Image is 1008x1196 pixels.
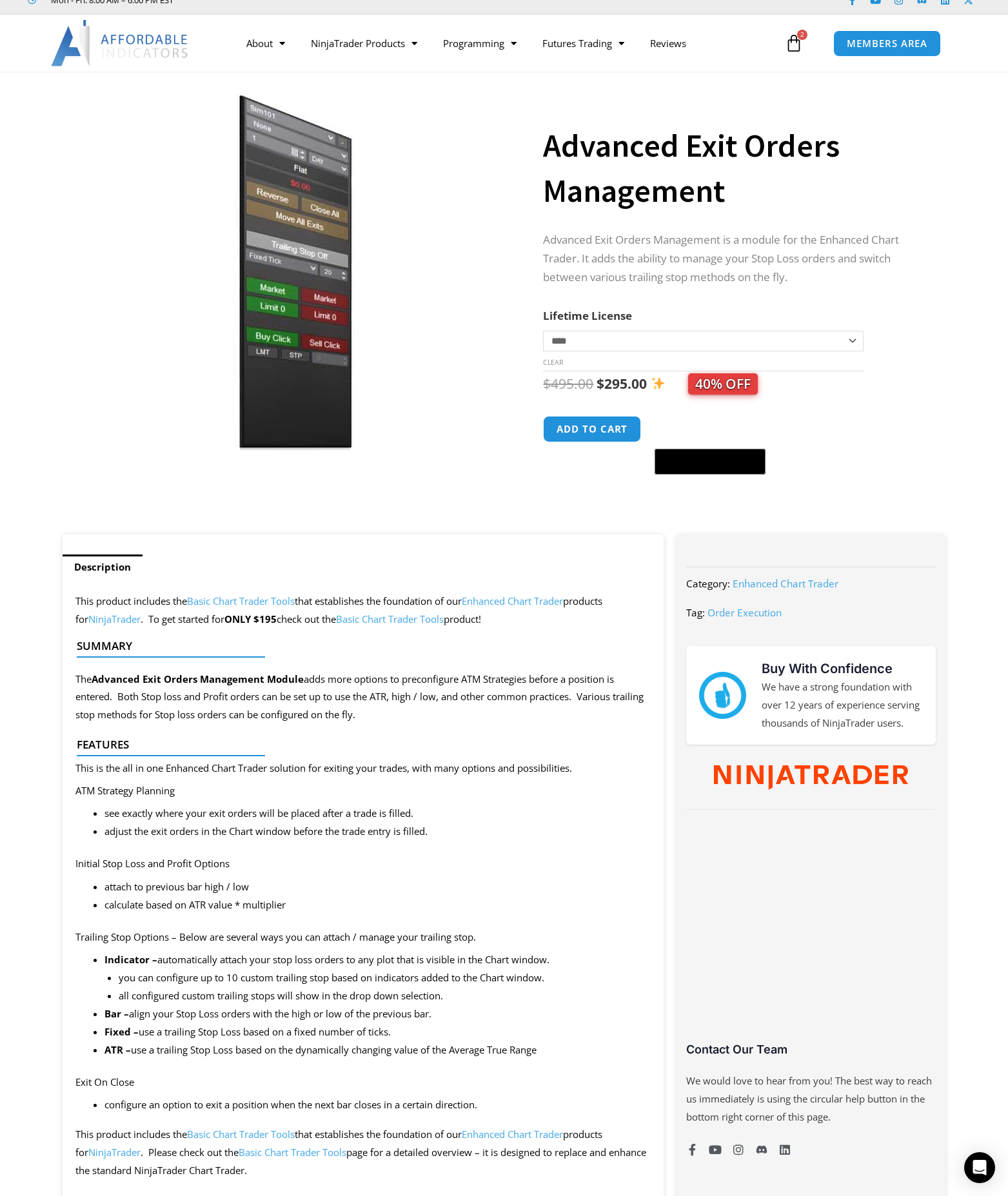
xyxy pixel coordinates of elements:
p: This product includes the that establishes the foundation of our products for . Please check out ... [75,1126,651,1180]
button: Add to cart [543,416,641,442]
bdi: 495.00 [543,375,593,393]
strong: Fixed – [104,1025,139,1038]
strong: Indicator – [104,953,157,966]
a: Clear options [543,358,563,367]
img: ✨ [651,377,665,390]
li: align your Stop Loss orders with the high or low of the previous bar. [104,1005,651,1023]
span: check out the product! [277,613,481,625]
li: all configured custom trailing stops will show in the drop down selection. [119,987,651,1005]
a: Futures Trading [529,28,637,58]
a: 2 [766,25,822,62]
p: We have a strong foundation with over 12 years of experience serving thousands of NinjaTrader users. [762,678,923,732]
bdi: 295.00 [597,375,647,393]
p: We would love to hear from you! The best way to reach us immediately is using the circular help b... [686,1072,935,1126]
a: Basic Chart Trader Tools [187,594,295,607]
p: The adds more options to preconfigure ATM Strategies before a position is entered. Both Stop loss... [75,671,651,725]
a: Order Execution [707,606,782,619]
a: Enhanced Chart Trader [733,577,838,590]
iframe: Customer reviews powered by Trustpilot [686,826,935,1052]
li: calculate based on ATR value * multiplier [104,896,651,914]
div: Open Intercom Messenger [964,1152,995,1183]
a: Basic Chart Trader Tools [187,1128,295,1141]
span: $ [543,375,551,393]
p: Advanced Exit Orders Management is a module for the Enhanced Chart Trader. It adds the ability to... [543,231,920,287]
strong: Bar – [104,1007,129,1020]
li: use a trailing Stop Loss based on the dynamically changing value of the Average True Range [104,1041,651,1059]
p: Initial Stop Loss and Profit Options [75,855,651,873]
strong: ATR – [104,1043,131,1056]
span: MEMBERS AREA [847,39,927,48]
li: configure an option to exit a position when the next bar closes in a certain direction. [104,1096,651,1114]
h3: Buy With Confidence [762,659,923,678]
iframe: PayPal Message 1 [543,482,920,494]
iframe: Secure express checkout frame [652,414,768,445]
button: Buy with GPay [655,449,766,475]
li: you can configure up to 10 custom trailing stop based on indicators added to the Chart window. [119,969,651,987]
h1: Advanced Exit Orders Management [543,123,920,213]
span: 40% OFF [688,373,758,395]
span: 2 [797,30,807,40]
strong: Advanced Exit Orders Management Module [92,672,304,685]
li: attach to previous bar high / low [104,878,651,896]
a: Description [63,554,143,580]
a: Programming [430,28,529,58]
a: NinjaTrader Products [298,28,430,58]
a: MEMBERS AREA [833,30,941,57]
a: NinjaTrader [88,1146,141,1159]
li: automatically attach your stop loss orders to any plot that is visible in the Chart window. [104,951,651,1005]
img: AdvancedStopLossMgmt [81,94,495,451]
strong: ONLY $195 [224,613,277,625]
a: Reviews [637,28,699,58]
a: About [233,28,298,58]
span: Tag: [686,606,705,619]
h3: Contact Our Team [686,1042,935,1057]
nav: Menu [233,28,782,58]
a: NinjaTrader [88,613,141,625]
a: Basic Chart Trader Tools [239,1146,346,1159]
p: ATM Strategy Planning [75,782,651,800]
p: Trailing Stop Options – Below are several ways you can attach / manage your trailing stop. [75,928,651,946]
span: Category: [686,577,730,590]
li: use a trailing Stop Loss based on a fixed number of ticks. [104,1023,651,1041]
a: Enhanced Chart Trader [462,594,563,607]
img: mark thumbs good 43913 | Affordable Indicators – NinjaTrader [699,672,746,718]
a: Basic Chart Trader Tools [336,613,444,625]
img: NinjaTrader Wordmark color RGB | Affordable Indicators – NinjaTrader [714,765,908,790]
a: Enhanced Chart Trader [462,1128,563,1141]
p: Exit On Close [75,1073,651,1092]
h4: Features [77,738,640,751]
span: $ [597,375,604,393]
h4: Summary [77,640,640,652]
li: see exactly where your exit orders will be placed after a trade is filled. [104,805,651,823]
label: Lifetime License [543,308,632,323]
li: adjust the exit orders in the Chart window before the trade entry is filled. [104,823,651,841]
img: LogoAI | Affordable Indicators – NinjaTrader [51,20,190,66]
p: This product includes the that establishes the foundation of our products for . To get started for [75,593,651,629]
